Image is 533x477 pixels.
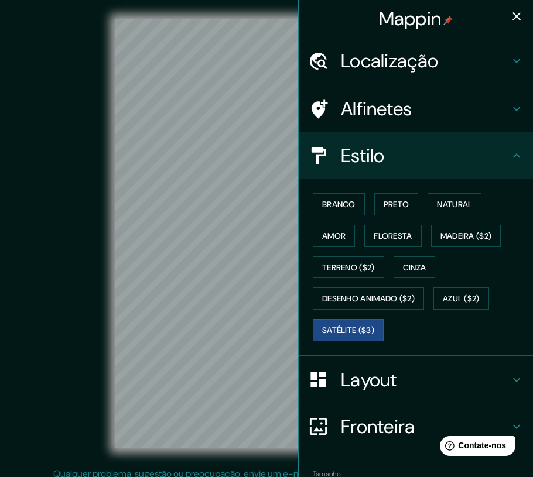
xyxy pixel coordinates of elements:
[364,225,421,247] button: Floresta
[299,356,533,403] div: Layout
[313,319,384,341] button: Satélite ($3)
[299,132,533,179] div: Estilo
[341,143,385,168] font: Estilo
[431,225,501,247] button: Madeira ($2)
[115,19,419,448] canvas: Mapa
[322,199,356,210] font: Branco
[322,325,374,335] font: Satélite ($3)
[341,49,438,73] font: Localização
[313,193,365,215] button: Branco
[299,85,533,132] div: Alfinetes
[384,199,409,210] font: Preto
[322,231,346,241] font: Amor
[374,231,412,241] font: Floresta
[374,193,419,215] button: Preto
[437,199,472,210] font: Natural
[299,403,533,450] div: Fronteira
[379,6,442,31] font: Mappin
[403,262,426,273] font: Cinza
[440,231,492,241] font: Madeira ($2)
[313,225,355,247] button: Amor
[341,97,412,121] font: Alfinetes
[313,287,424,310] button: Desenho animado ($2)
[443,294,480,304] font: Azul ($2)
[341,368,397,392] font: Layout
[394,256,436,279] button: Cinza
[433,287,489,310] button: Azul ($2)
[341,414,415,439] font: Fronteira
[322,262,375,273] font: Terreno ($2)
[443,16,453,25] img: pin-icon.png
[322,294,415,304] font: Desenho animado ($2)
[428,193,481,215] button: Natural
[429,431,520,464] iframe: Iniciador de widget de ajuda
[299,37,533,84] div: Localização
[313,256,384,279] button: Terreno ($2)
